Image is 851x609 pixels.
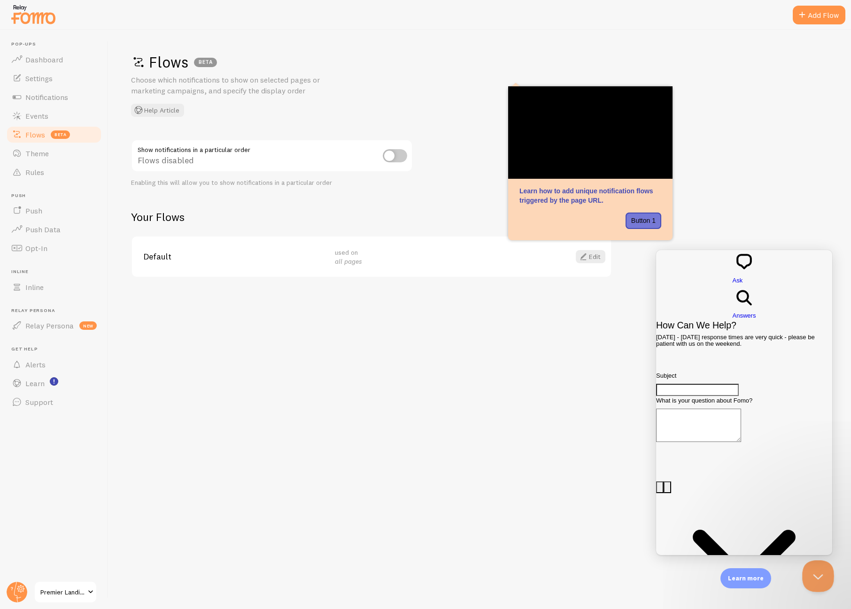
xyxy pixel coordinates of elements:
[6,125,102,144] a: Flows beta
[79,321,97,330] span: new
[143,252,324,261] span: Default
[40,586,85,598] span: Premier Landing Pages
[25,397,53,407] span: Support
[6,316,102,335] a: Relay Persona new
[11,193,102,199] span: Push
[25,360,46,369] span: Alerts
[25,92,68,102] span: Notifications
[25,321,74,330] span: Relay Persona
[11,346,102,352] span: Get Help
[6,220,102,239] a: Push Data
[25,55,63,64] span: Dashboard
[656,250,832,555] iframe: Help Scout Beacon - Live Chat, Contact Form, and Knowledge Base
[10,2,57,26] img: fomo-relay-logo-orange.svg
[131,104,184,117] button: Help Article
[6,201,102,220] a: Push
[131,179,413,187] div: Enabling this will allow you to show notifications in a particular order
[131,139,413,174] div: Flows disabled
[25,130,45,139] span: Flows
[34,581,97,603] a: Premier Landing Pages
[51,130,70,139] span: beta
[11,308,102,314] span: Relay Persona
[131,53,823,72] h1: Flows
[50,377,58,386] svg: <p>Watch New Feature Tutorials!</p>
[11,269,102,275] span: Inline
[131,210,612,224] h2: Your Flows
[802,560,834,592] iframe: Help Scout Beacon - Close
[6,278,102,297] a: Inline
[131,75,356,96] p: Choose which notifications to show on selected pages or marketing campaigns, and specify the disp...
[335,248,362,266] span: used on
[25,225,61,234] span: Push Data
[720,568,771,588] div: Learn more
[6,107,102,125] a: Events
[25,379,45,388] span: Learn
[25,74,53,83] span: Settings
[6,144,102,163] a: Theme
[6,88,102,107] a: Notifications
[728,574,764,583] p: Learn more
[25,244,47,253] span: Opt-In
[6,355,102,374] a: Alerts
[519,186,661,205] p: Learn how to add unique notification flows triggered by the page URL.
[25,206,42,215] span: Push
[6,69,102,88] a: Settings
[25,282,44,292] span: Inline
[25,111,48,121] span: Events
[626,213,661,229] button: Button 1
[6,374,102,393] a: Learn
[335,257,362,266] em: all pages
[194,58,217,67] div: BETA
[6,393,102,411] a: Support
[6,50,102,69] a: Dashboard
[576,250,605,263] a: Edit
[11,41,102,47] span: Pop-ups
[6,239,102,258] a: Opt-In
[6,163,102,182] a: Rules
[25,149,49,158] span: Theme
[25,167,44,177] span: Rules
